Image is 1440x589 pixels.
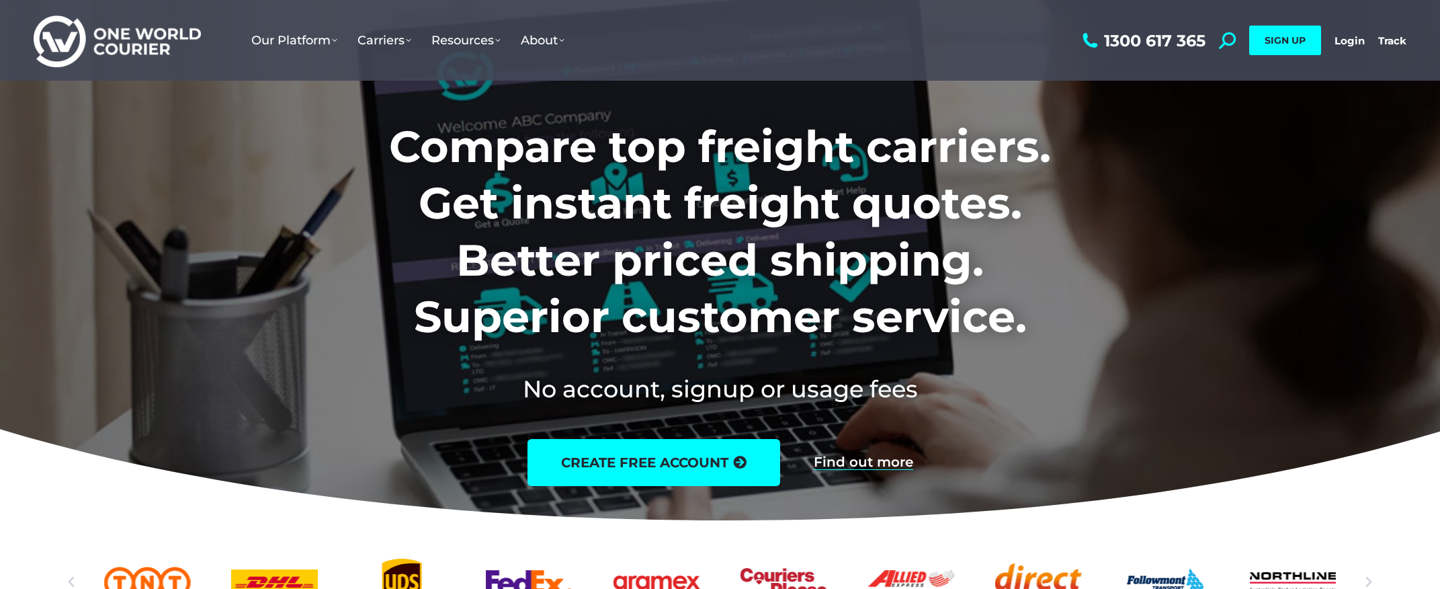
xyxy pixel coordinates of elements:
a: Resources [421,19,511,61]
span: Resources [431,33,501,48]
a: 1300 617 365 [1079,32,1205,49]
a: SIGN UP [1249,26,1321,55]
span: Carriers [357,33,411,48]
h1: Compare top freight carriers. Get instant freight quotes. Better priced shipping. Superior custom... [300,118,1140,346]
a: create free account [527,439,780,486]
a: About [511,19,575,61]
span: Our Platform [251,33,337,48]
h2: No account, signup or usage fees [300,372,1140,405]
span: About [521,33,564,48]
a: Login [1335,34,1365,47]
a: Find out more [814,455,913,470]
a: Track [1378,34,1406,47]
img: One World Courier [34,13,201,68]
span: SIGN UP [1265,34,1306,46]
a: Carriers [347,19,421,61]
a: Our Platform [241,19,347,61]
